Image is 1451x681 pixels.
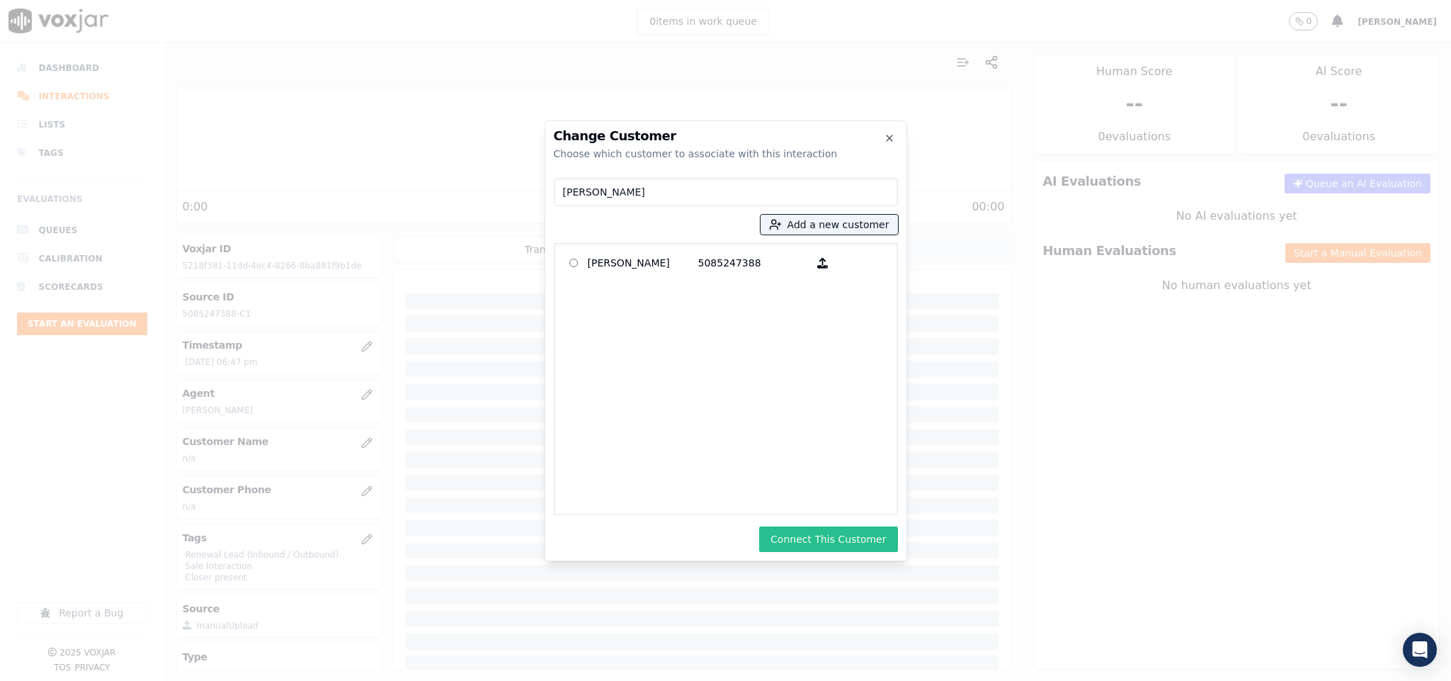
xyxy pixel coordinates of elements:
input: Search Customers [554,178,898,206]
button: [PERSON_NAME] 5085247388 [809,252,836,274]
div: Choose which customer to associate with this interaction [554,147,898,161]
h2: Change Customer [554,130,898,142]
input: [PERSON_NAME] 5085247388 [569,259,579,268]
div: Open Intercom Messenger [1403,633,1437,667]
p: 5085247388 [698,252,809,274]
button: Connect This Customer [759,527,897,552]
button: Add a new customer [761,215,898,235]
p: [PERSON_NAME] [588,252,698,274]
